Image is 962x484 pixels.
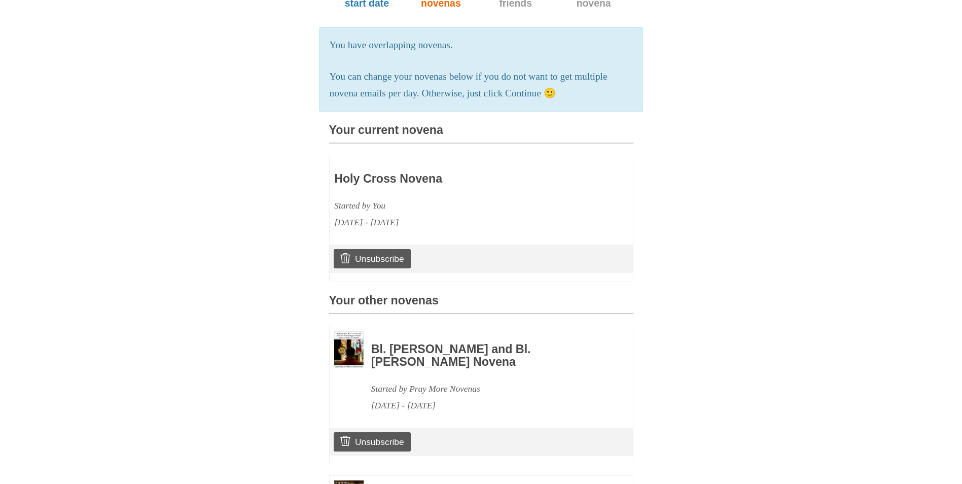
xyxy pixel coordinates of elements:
[329,294,633,314] h3: Your other novenas
[334,432,410,452] a: Unsubscribe
[371,343,605,369] h3: Bl. [PERSON_NAME] and Bl. [PERSON_NAME] Novena
[334,214,568,231] div: [DATE] - [DATE]
[329,124,633,144] h3: Your current novena
[371,381,605,397] div: Started by Pray More Novenas
[371,397,605,414] div: [DATE] - [DATE]
[334,172,568,186] h3: Holy Cross Novena
[330,37,633,54] p: You have overlapping novenas.
[334,331,364,368] img: Novena image
[334,197,568,214] div: Started by You
[330,68,633,102] p: You can change your novenas below if you do not want to get multiple novena emails per day. Other...
[334,249,410,268] a: Unsubscribe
